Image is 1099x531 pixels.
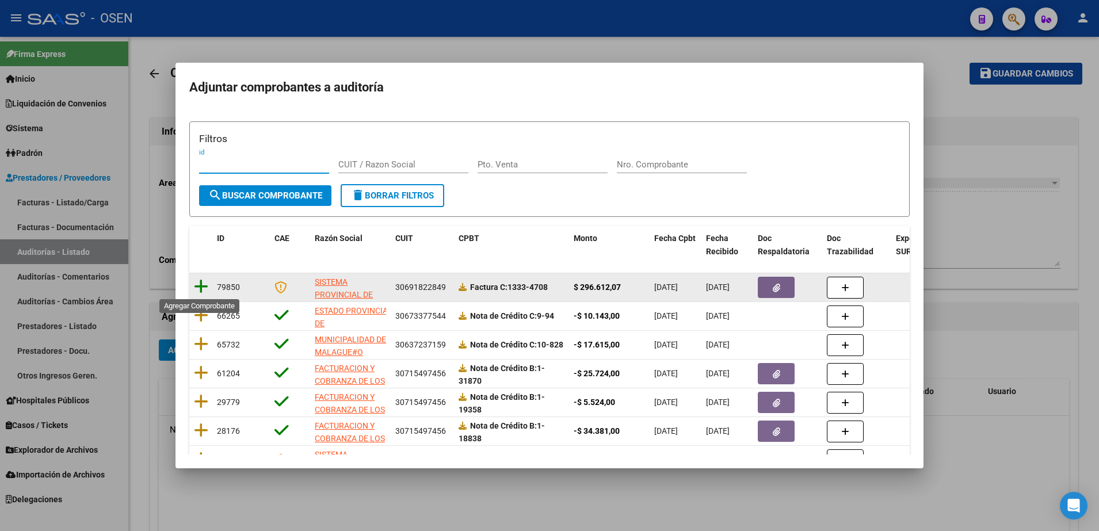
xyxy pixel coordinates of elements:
span: 65732 [217,340,240,349]
datatable-header-cell: CAE [270,226,310,264]
span: 30637237159 [395,340,446,349]
span: Fecha Cpbt [654,234,696,243]
datatable-header-cell: Razón Social [310,226,391,264]
span: [DATE] [654,340,678,349]
strong: -$ 5.524,00 [574,398,615,407]
span: 30715497456 [395,426,446,436]
datatable-header-cell: ID [212,226,270,264]
span: CUIT [395,234,413,243]
datatable-header-cell: CUIT [391,226,454,264]
span: 61204 [217,369,240,378]
span: Doc Trazabilidad [827,234,873,256]
span: [DATE] [706,398,730,407]
span: 79850 [217,282,240,292]
datatable-header-cell: Doc Trazabilidad [822,226,891,264]
div: Open Intercom Messenger [1060,492,1087,519]
span: [DATE] [654,369,678,378]
span: 28176 [217,426,240,436]
datatable-header-cell: Fecha Cpbt [650,226,701,264]
span: CAE [274,234,289,243]
span: [DATE] [706,426,730,436]
strong: 10-828 [470,340,563,349]
strong: 9-94 [470,311,554,320]
strong: 1333-4708 [470,282,548,292]
strong: -$ 25.724,00 [574,369,620,378]
span: 30673377544 [395,311,446,320]
h2: Adjuntar comprobantes a auditoría [189,77,910,98]
span: SISTEMA PROVINCIAL DE SALUD [315,277,373,313]
span: CPBT [459,234,479,243]
button: Buscar Comprobante [199,185,331,206]
span: [DATE] [654,398,678,407]
datatable-header-cell: Doc Respaldatoria [753,226,822,264]
datatable-header-cell: Fecha Recibido [701,226,753,264]
span: ESTADO PROVINCIA DE [GEOGRAPHIC_DATA][PERSON_NAME] [315,306,392,354]
span: Razón Social [315,234,362,243]
button: Borrar Filtros [341,184,444,207]
strong: $ 296.612,07 [574,282,621,292]
span: [DATE] [706,282,730,292]
datatable-header-cell: Expediente SUR Asociado [891,226,955,264]
span: 30715497456 [395,398,446,407]
mat-icon: search [208,188,222,202]
span: Factura C: [470,282,507,292]
span: ID [217,234,224,243]
span: [DATE] [654,426,678,436]
span: FACTURACION Y COBRANZA DE LOS EFECTORES PUBLICOS S.E. [315,392,385,441]
span: FACTURACION Y COBRANZA DE LOS EFECTORES PUBLICOS S.E. [315,364,385,412]
span: 30715497456 [395,369,446,378]
span: Monto [574,234,597,243]
span: Nota de Crédito B: [470,364,537,373]
span: FACTURACION Y COBRANZA DE LOS EFECTORES PUBLICOS S.E. [315,421,385,469]
span: [DATE] [706,311,730,320]
span: [DATE] [706,369,730,378]
span: Buscar Comprobante [208,190,322,201]
strong: -$ 10.143,00 [574,311,620,320]
span: Nota de Crédito B: [470,392,537,402]
datatable-header-cell: CPBT [454,226,569,264]
span: Nota de Crédito C: [470,311,537,320]
span: [DATE] [706,340,730,349]
strong: -$ 17.615,00 [574,340,620,349]
span: Nota de Crédito B: [470,421,537,430]
mat-icon: delete [351,188,365,202]
strong: -$ 34.381,00 [574,426,620,436]
span: 30691822849 [395,282,446,292]
span: MUNICIPALIDAD DE MALAGUE#O [315,335,386,357]
strong: 1-18838 [459,421,545,444]
span: 29779 [217,398,240,407]
span: Borrar Filtros [351,190,434,201]
strong: 1-19358 [459,392,545,415]
span: Expediente SUR Asociado [896,234,947,256]
span: SISTEMA PROVINCIAL DE SALUD [315,450,373,486]
h3: Filtros [199,131,900,146]
strong: 1-31870 [459,364,545,386]
datatable-header-cell: Monto [569,226,650,264]
span: Doc Respaldatoria [758,234,810,256]
span: Fecha Recibido [706,234,738,256]
span: Nota de Crédito C: [470,340,537,349]
span: [DATE] [654,282,678,292]
span: 66265 [217,311,240,320]
span: [DATE] [654,311,678,320]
